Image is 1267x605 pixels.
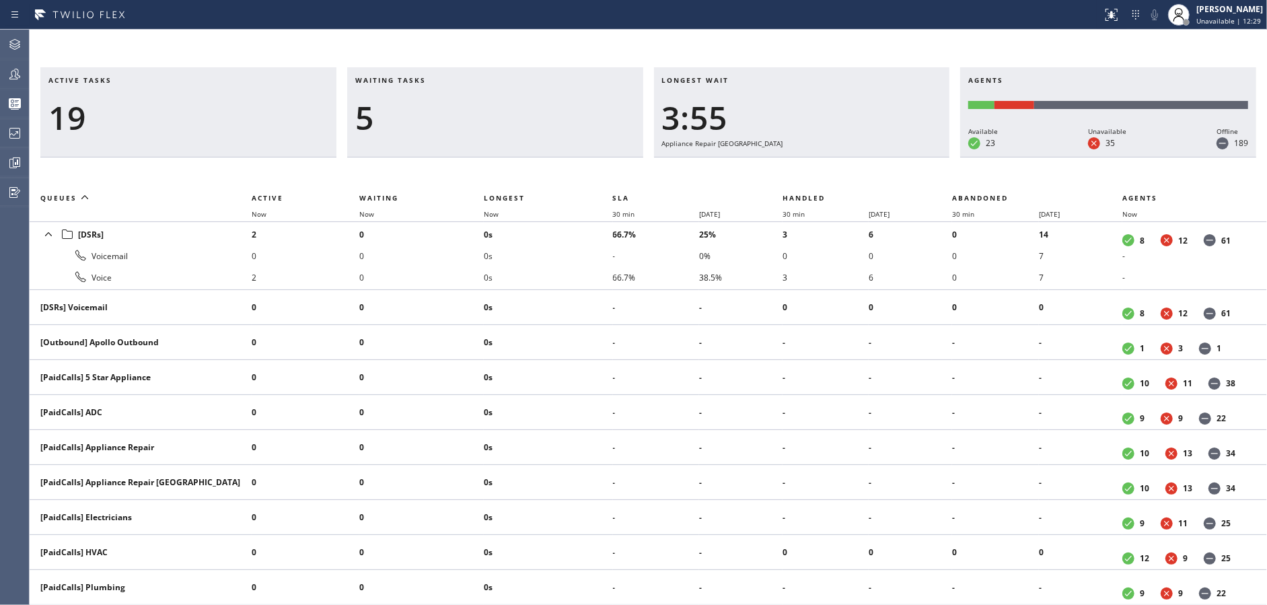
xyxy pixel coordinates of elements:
[783,297,869,318] li: 0
[1161,588,1173,600] dt: Unavailable
[952,266,1038,288] li: 0
[359,472,484,493] li: 0
[40,225,241,244] div: [DSRs]
[1140,378,1149,389] dd: 10
[1140,413,1145,424] dd: 9
[252,193,283,203] span: Active
[1178,518,1188,529] dd: 11
[968,125,998,137] div: Available
[952,472,1038,493] li: -
[1039,297,1122,318] li: 0
[1039,266,1122,288] li: 7
[359,245,484,266] li: 0
[40,248,241,264] div: Voicemail
[869,507,952,528] li: -
[40,336,241,348] div: [Outbound] Apollo Outbound
[1039,507,1122,528] li: -
[1106,137,1115,149] dd: 35
[1122,266,1251,288] li: -
[699,367,783,388] li: -
[613,223,699,245] li: 66.7%
[783,266,869,288] li: 3
[1161,343,1173,355] dt: Unavailable
[48,98,328,137] div: 19
[1165,378,1178,390] dt: Unavailable
[252,437,359,458] li: 0
[699,577,783,598] li: -
[359,193,398,203] span: Waiting
[1140,588,1145,599] dd: 9
[1122,193,1157,203] span: Agents
[359,507,484,528] li: 0
[484,507,613,528] li: 0s
[1183,448,1192,459] dd: 13
[252,223,359,245] li: 2
[359,402,484,423] li: 0
[484,437,613,458] li: 0s
[1039,332,1122,353] li: -
[869,209,890,219] span: [DATE]
[1122,209,1137,219] span: Now
[1196,16,1261,26] span: Unavailable | 12:29
[783,367,869,388] li: -
[952,209,974,219] span: 30 min
[699,472,783,493] li: -
[952,193,1008,203] span: Abandoned
[699,332,783,353] li: -
[1165,448,1178,460] dt: Unavailable
[40,269,241,285] div: Voice
[869,245,952,266] li: 0
[1039,367,1122,388] li: -
[40,301,241,313] div: [DSRs] Voicemail
[1039,542,1122,563] li: 0
[1140,343,1145,354] dd: 1
[1122,308,1134,320] dt: Available
[1221,553,1231,564] dd: 25
[699,223,783,245] li: 25%
[613,542,699,563] li: -
[1122,245,1251,266] li: -
[252,297,359,318] li: 0
[869,223,952,245] li: 6
[1088,125,1126,137] div: Unavailable
[869,367,952,388] li: -
[355,98,635,137] div: 5
[1204,234,1216,246] dt: Offline
[252,472,359,493] li: 0
[484,245,613,266] li: 0s
[252,542,359,563] li: 0
[613,507,699,528] li: -
[1217,588,1226,599] dd: 22
[484,209,499,219] span: Now
[783,193,825,203] span: Handled
[1140,518,1145,529] dd: 9
[1221,308,1231,319] dd: 61
[783,209,805,219] span: 30 min
[952,332,1038,353] li: -
[699,266,783,288] li: 38.5%
[359,542,484,563] li: 0
[952,245,1038,266] li: 0
[1039,209,1060,219] span: [DATE]
[783,402,869,423] li: -
[869,542,952,563] li: 0
[252,507,359,528] li: 0
[1140,553,1149,564] dd: 12
[484,297,613,318] li: 0s
[783,542,869,563] li: 0
[613,297,699,318] li: -
[40,371,241,383] div: [PaidCalls] 5 Star Appliance
[1217,137,1229,149] dt: Offline
[252,402,359,423] li: 0
[783,577,869,598] li: -
[613,245,699,266] li: -
[252,332,359,353] li: 0
[994,101,1034,109] div: Unavailable: 35
[1122,413,1134,425] dt: Available
[1199,588,1211,600] dt: Offline
[484,472,613,493] li: 0s
[699,209,720,219] span: [DATE]
[699,297,783,318] li: -
[869,332,952,353] li: -
[613,472,699,493] li: -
